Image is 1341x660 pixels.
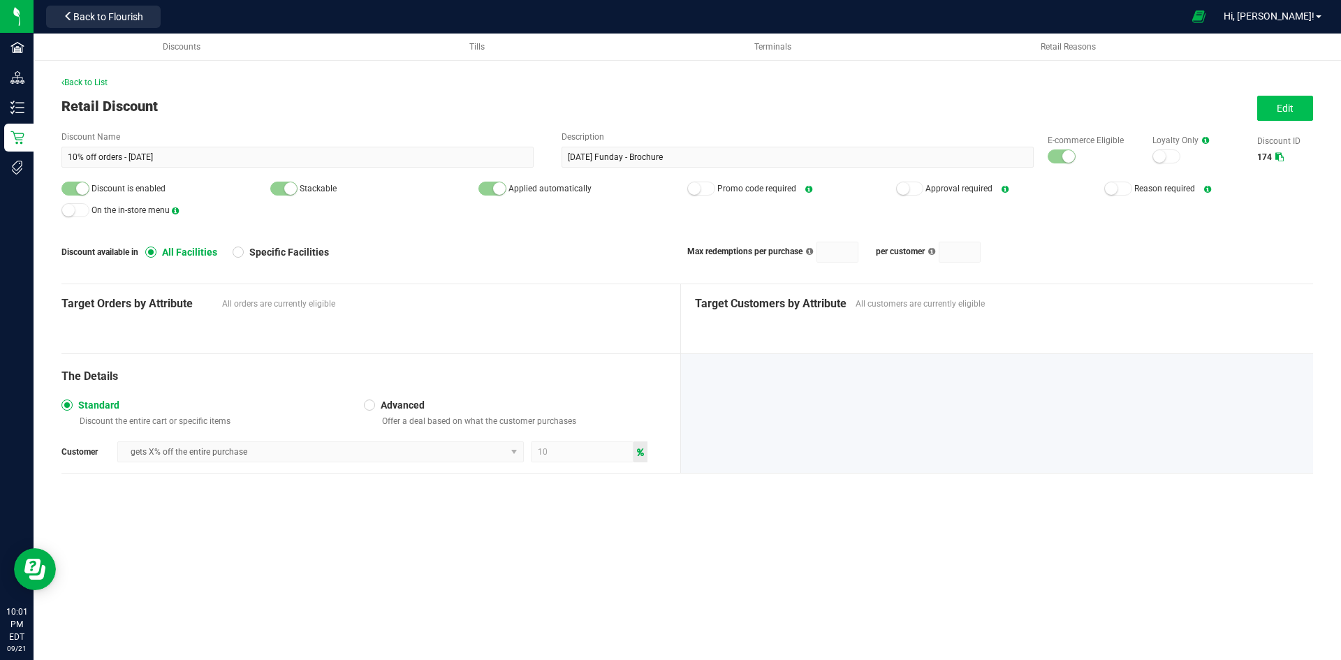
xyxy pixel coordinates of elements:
span: Stackable [300,184,337,193]
span: Tills [469,42,485,52]
span: Back to Flourish [73,11,143,22]
inline-svg: Distribution [10,71,24,85]
span: per customer [876,247,925,256]
span: Hi, [PERSON_NAME]! [1224,10,1314,22]
label: Discount Name [61,131,534,143]
label: Discount ID [1257,135,1313,147]
span: Discount is enabled [91,184,166,193]
p: Discount the entire cart or specific items [74,416,364,427]
span: Promo code required [717,184,796,193]
span: 174 [1257,152,1272,162]
p: 10:01 PM EDT [6,606,27,643]
iframe: Resource center [14,548,56,590]
span: Standard [73,399,119,411]
span: Advanced [375,399,425,411]
span: Reason required [1134,184,1195,193]
span: Approval required [925,184,992,193]
span: Target Orders by Attribute [61,295,215,312]
inline-svg: Retail [10,131,24,145]
span: Applied automatically [508,184,592,193]
p: 09/21 [6,643,27,654]
span: All customers are currently eligible [856,298,1300,310]
span: Edit [1277,103,1294,114]
span: Max redemptions per purchase [687,247,803,256]
label: Loyalty Only [1152,134,1243,147]
span: Target Customers by Attribute [695,295,849,312]
div: The Details [61,368,666,385]
inline-svg: Inventory [10,101,24,115]
span: Discounts [163,42,200,52]
inline-svg: Facilities [10,41,24,54]
span: Retail Reasons [1041,42,1096,52]
span: Open Ecommerce Menu [1183,3,1215,30]
span: On the in-store menu [91,205,170,215]
button: Back to Flourish [46,6,161,28]
span: All Facilities [156,246,217,258]
span: Back to List [61,78,108,87]
span: Retail Discount [61,98,158,115]
span: Specific Facilities [244,246,329,258]
label: E-commerce Eligible [1048,134,1138,147]
inline-svg: Tags [10,161,24,175]
span: All orders are currently eligible [222,298,666,310]
span: Customer [61,446,117,458]
label: Description [562,131,1034,143]
span: Terminals [754,42,791,52]
p: Offer a deal based on what the customer purchases [376,416,666,427]
span: Discount available in [61,246,145,258]
button: Edit [1257,96,1313,121]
